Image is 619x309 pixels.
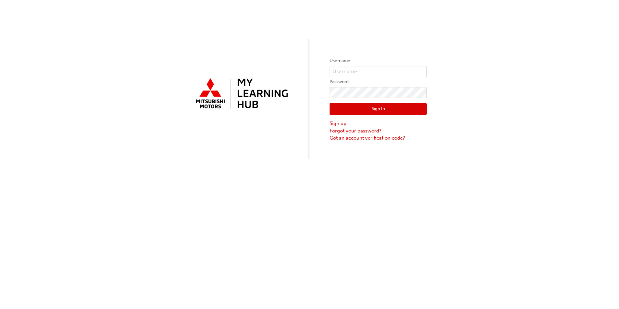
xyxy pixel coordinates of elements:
label: Password [330,78,427,86]
a: Got an account verification code? [330,134,427,142]
a: Sign up [330,120,427,127]
a: Forgot your password? [330,127,427,135]
img: mmal [192,75,289,112]
label: Username [330,57,427,65]
button: Sign In [330,103,427,115]
input: Username [330,66,427,77]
